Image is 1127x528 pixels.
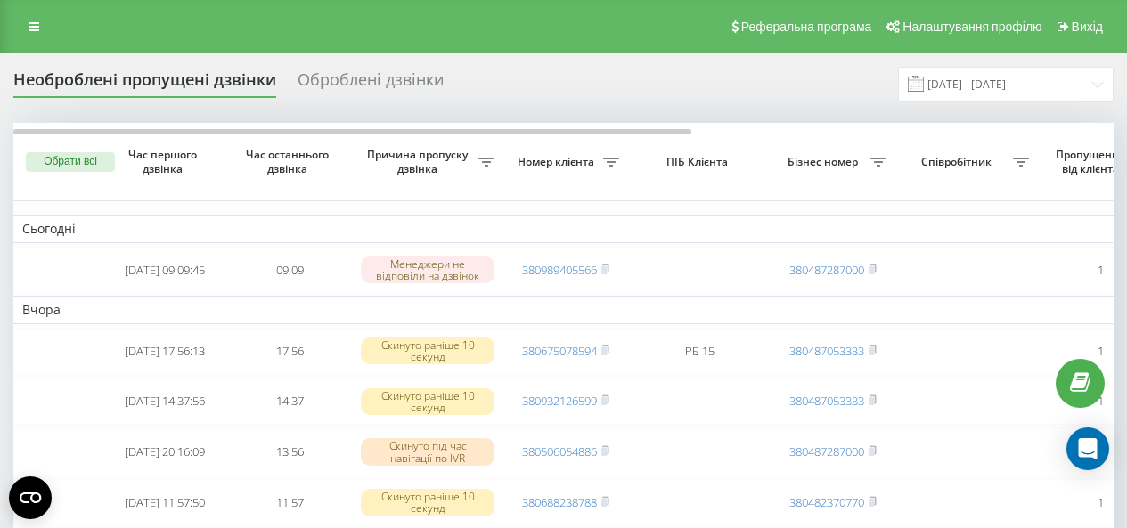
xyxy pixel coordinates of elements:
[361,148,478,175] span: Причина пропуску дзвінка
[522,393,597,409] a: 380932126599
[227,247,352,294] td: 09:09
[902,20,1041,34] span: Налаштування профілю
[780,155,870,169] span: Бізнес номер
[522,262,597,278] a: 380989405566
[789,343,864,359] a: 380487053333
[522,443,597,459] a: 380506054886
[789,443,864,459] a: 380487287000
[361,337,494,364] div: Скинуто раніше 10 секунд
[227,479,352,526] td: 11:57
[26,152,115,172] button: Обрати всі
[361,489,494,516] div: Скинуто раніше 10 секунд
[241,148,338,175] span: Час останнього дзвінка
[9,476,52,519] button: Open CMP widget
[227,328,352,375] td: 17:56
[741,20,872,34] span: Реферальна програма
[643,155,755,169] span: ПІБ Клієнта
[102,328,227,375] td: [DATE] 17:56:13
[227,428,352,475] td: 13:56
[117,148,213,175] span: Час першого дзвінка
[361,388,494,415] div: Скинуто раніше 10 секунд
[522,494,597,510] a: 380688238788
[361,438,494,465] div: Скинуто під час навігації по IVR
[1072,20,1103,34] span: Вихід
[789,262,864,278] a: 380487287000
[102,428,227,475] td: [DATE] 20:16:09
[102,378,227,425] td: [DATE] 14:37:56
[298,70,444,98] div: Оброблені дзвінки
[789,494,864,510] a: 380482370770
[628,328,771,375] td: РБ 15
[102,247,227,294] td: [DATE] 09:09:45
[512,155,603,169] span: Номер клієнта
[789,393,864,409] a: 380487053333
[904,155,1013,169] span: Співробітник
[522,343,597,359] a: 380675078594
[102,479,227,526] td: [DATE] 11:57:50
[227,378,352,425] td: 14:37
[13,70,276,98] div: Необроблені пропущені дзвінки
[1066,427,1109,470] div: Open Intercom Messenger
[361,256,494,283] div: Менеджери не відповіли на дзвінок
